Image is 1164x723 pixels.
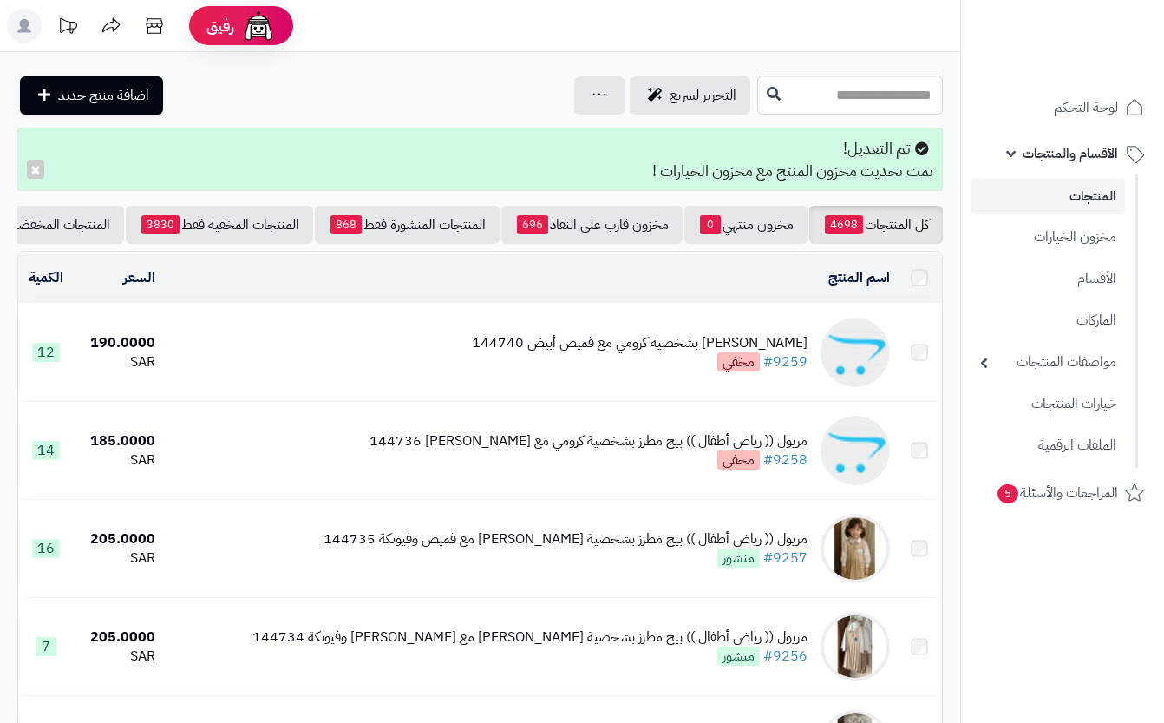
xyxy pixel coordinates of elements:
a: المراجعات والأسئلة5 [971,472,1154,514]
div: [PERSON_NAME] بشخصية كرومي مع قميص أبيض 144740 [472,333,808,353]
a: الأقسام [971,260,1125,298]
span: رفيق [206,16,234,36]
a: السعر [123,267,155,288]
span: لوحة التحكم [1054,95,1118,120]
span: 3830 [141,215,180,234]
img: مريول (( رياض أطفال )) بيج مطرز بشخصية كرومي مع قميص 144736 [821,416,890,485]
img: مريول (( رياض أطفال )) بيج مطرز بشخصية ستيتش مع قميص وفيونكة 144734 [821,612,890,681]
a: الماركات [971,302,1125,339]
a: #9257 [763,548,808,569]
a: الكمية [29,267,63,288]
span: منشور [717,647,760,666]
a: مخزون منتهي0 [684,206,808,244]
a: التحرير لسريع [630,76,750,115]
button: × [27,160,44,179]
span: مخفي [717,352,760,371]
a: مخزون قارب على النفاذ696 [501,206,683,244]
div: مريول (( رياض أطفال )) بيج مطرز بشخصية كرومي مع [PERSON_NAME] 144736 [369,431,808,451]
span: 0 [700,215,721,234]
img: ai-face.png [241,9,276,43]
span: 5 [997,484,1018,503]
div: 205.0000 [80,628,155,647]
span: مخفي [717,450,760,470]
a: خيارات المنتجات [971,385,1125,423]
a: المنتجات المخفية فقط3830 [126,206,313,244]
div: SAR [80,647,155,667]
a: #9259 [763,352,808,372]
a: لوحة التحكم [971,87,1154,128]
div: SAR [80,549,155,569]
span: المراجعات والأسئلة [996,481,1118,505]
span: 7 [36,637,56,656]
a: كل المنتجات4698 [809,206,943,244]
img: مريول مدرسي وردي بشخصية كرومي مع قميص أبيض 144740 [821,318,890,387]
div: تم التعديل! تمت تحديث مخزون المنتج مع مخزون الخيارات ! [17,128,943,191]
div: SAR [80,352,155,372]
span: 696 [517,215,548,234]
div: 205.0000 [80,529,155,549]
a: مواصفات المنتجات [971,344,1125,381]
div: 185.0000 [80,431,155,451]
a: #9258 [763,450,808,470]
div: مريول (( رياض أطفال )) بيج مطرز بشخصية [PERSON_NAME] مع قميص وفيونكة 144735 [324,529,808,549]
a: اسم المنتج [828,267,890,288]
span: 16 [32,539,60,558]
img: logo-2.png [1046,47,1148,83]
div: SAR [80,450,155,470]
a: المنتجات [971,179,1125,214]
span: 4698 [825,215,863,234]
span: اضافة منتج جديد [58,85,149,106]
a: تحديثات المنصة [46,9,89,48]
span: التحرير لسريع [670,85,736,106]
span: 12 [32,343,60,362]
div: مريول (( رياض أطفال )) بيج مطرز بشخصية [PERSON_NAME] مع [PERSON_NAME] وفيونكة 144734 [252,628,808,647]
a: الملفات الرقمية [971,427,1125,464]
span: الأقسام والمنتجات [1023,141,1118,166]
img: مريول (( رياض أطفال )) بيج مطرز بشخصية سينامورول مع قميص وفيونكة 144735 [821,514,890,583]
a: مخزون الخيارات [971,219,1125,256]
span: منشور [717,549,760,568]
a: اضافة منتج جديد [20,76,163,115]
div: 190.0000 [80,333,155,353]
a: المنتجات المنشورة فقط868 [315,206,500,244]
span: 14 [32,441,60,460]
span: 868 [330,215,362,234]
a: #9256 [763,646,808,667]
